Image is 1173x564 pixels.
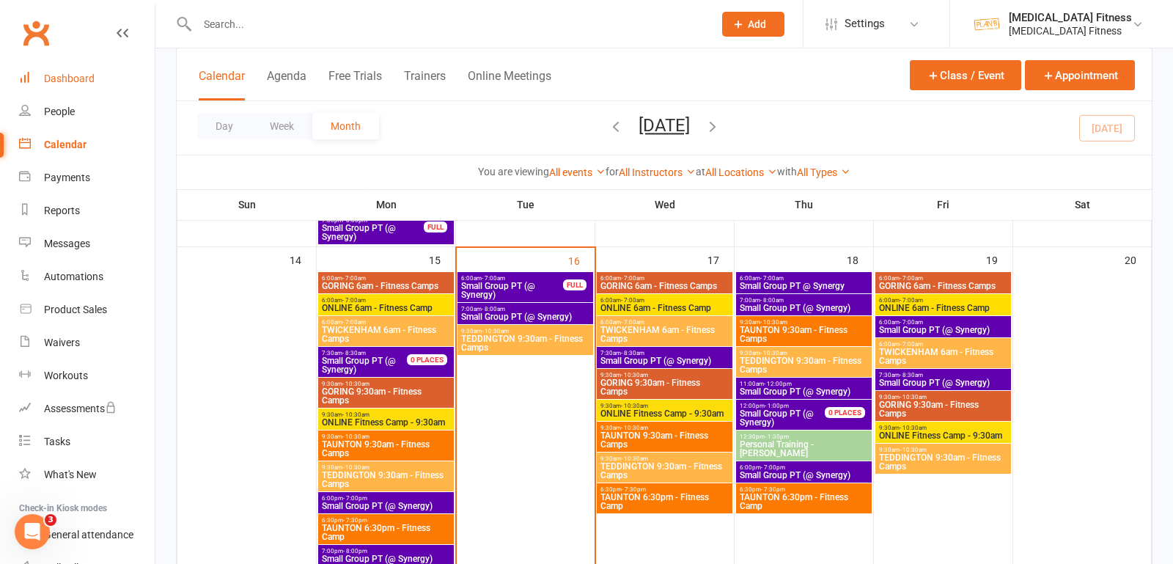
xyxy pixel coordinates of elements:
span: Small Group PT (@ Synergy) [739,304,869,312]
span: 6:00am [878,341,1008,348]
span: 7:00pm [321,548,451,554]
span: 9:30am [878,447,1008,453]
span: GORING 6am - Fitness Camps [878,282,1008,290]
button: Class / Event [910,60,1021,90]
span: - 10:30am [900,447,927,453]
span: - 8:00pm [343,548,367,554]
strong: for [606,166,619,177]
span: - 8:00am [482,306,505,312]
input: Search... [193,14,703,34]
span: 9:30am [600,425,729,431]
span: ONLINE Fitness Camp - 9:30am [321,418,451,427]
button: [DATE] [639,115,690,136]
span: TAUNTON 9:30am - Fitness Camps [739,326,869,343]
a: All events [549,166,606,178]
div: 0 PLACES [407,354,447,365]
span: 9:30am [878,394,1008,400]
span: TWICKENHAM 6am - Fitness Camps [321,326,451,343]
span: - 7:00am [760,275,784,282]
span: TAUNTON 6:30pm - Fitness Camp [739,493,869,510]
span: Small Group PT (@ [740,409,814,419]
span: 7:30am [321,350,424,356]
span: 6:00am [321,297,451,304]
span: 9:30am [321,411,451,418]
span: - 10:30am [621,403,648,409]
span: 12:30pm [739,433,869,440]
span: - 7:00am [621,319,644,326]
span: - 10:30am [760,319,787,326]
span: TEDDINGTON 9:30am - Fitness Camps [600,462,729,480]
span: - 10:30am [342,433,369,440]
span: 6:30pm [739,486,869,493]
span: 9:30am [600,455,729,462]
div: Messages [44,238,90,249]
div: 15 [429,247,455,271]
span: 6:00am [321,275,451,282]
span: - 10:30am [900,394,927,400]
button: Month [312,113,379,139]
span: 6:00am [600,275,729,282]
span: 6:00pm [321,495,451,502]
img: thumb_image1569280052.png [972,10,1001,39]
span: - 7:00am [900,297,923,304]
span: Settings [845,7,885,40]
span: Small Group PT (@ Synergy) [739,471,869,480]
div: 19 [986,247,1012,271]
span: 12:00pm [739,403,842,409]
div: [MEDICAL_DATA] Fitness [1009,11,1132,24]
span: - 7:00am [342,319,366,326]
span: - 7:00am [621,275,644,282]
span: - 10:30am [621,372,648,378]
th: Thu [735,189,874,220]
span: ONLINE 6am - Fitness Camp [878,304,1008,312]
a: What's New [19,458,155,491]
span: 9:30am [321,464,451,471]
button: Day [197,113,251,139]
span: TWICKENHAM 6am - Fitness Camps [878,348,1008,365]
span: 9:30am [460,328,590,334]
div: 16 [568,248,595,272]
div: Assessments [44,403,117,414]
div: Reports [44,205,80,216]
button: Appointment [1025,60,1135,90]
div: [MEDICAL_DATA] Fitness [1009,24,1132,37]
span: - 1:00pm [765,403,789,409]
strong: You are viewing [478,166,549,177]
span: Small Group PT (@ Synergy) [460,282,564,299]
a: Assessments [19,392,155,425]
div: People [44,106,75,117]
span: - 7:00am [900,341,923,348]
span: TEDDINGTON 9:30am - Fitness Camps [460,334,590,352]
div: Calendar [44,139,87,150]
span: - 10:30am [342,464,369,471]
span: - 7:00am [482,275,505,282]
span: 6:00am [600,297,729,304]
span: - 7:00am [900,319,923,326]
div: Payments [44,172,90,183]
th: Wed [595,189,735,220]
span: Small Group PT (@ Synergy) [321,224,424,241]
span: - 7:30pm [761,486,785,493]
span: - 8:00pm [343,217,367,224]
span: 6:00am [739,275,869,282]
div: Dashboard [44,73,95,84]
span: 9:30am [321,433,451,440]
span: Personal Training - [PERSON_NAME] [739,440,869,458]
span: TAUNTON 6:30pm - Fitness Camp [600,493,729,510]
span: TEDDINGTON 9:30am - Fitness Camps [321,471,451,488]
a: Dashboard [19,62,155,95]
span: GORING 6am - Fitness Camps [600,282,729,290]
span: 7:00am [739,297,869,304]
a: Clubworx [18,15,54,51]
span: Small Group PT (@ Synergy) [739,387,869,396]
div: 17 [707,247,734,271]
span: 6:00am [460,275,564,282]
a: Calendar [19,128,155,161]
span: - 10:30am [342,381,369,387]
span: - 7:00am [621,297,644,304]
span: 6:00pm [739,464,869,471]
span: TEDDINGTON 9:30am - Fitness Camps [878,453,1008,471]
span: Synergy) [739,409,842,427]
span: 9:30am [600,372,729,378]
a: Waivers [19,326,155,359]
